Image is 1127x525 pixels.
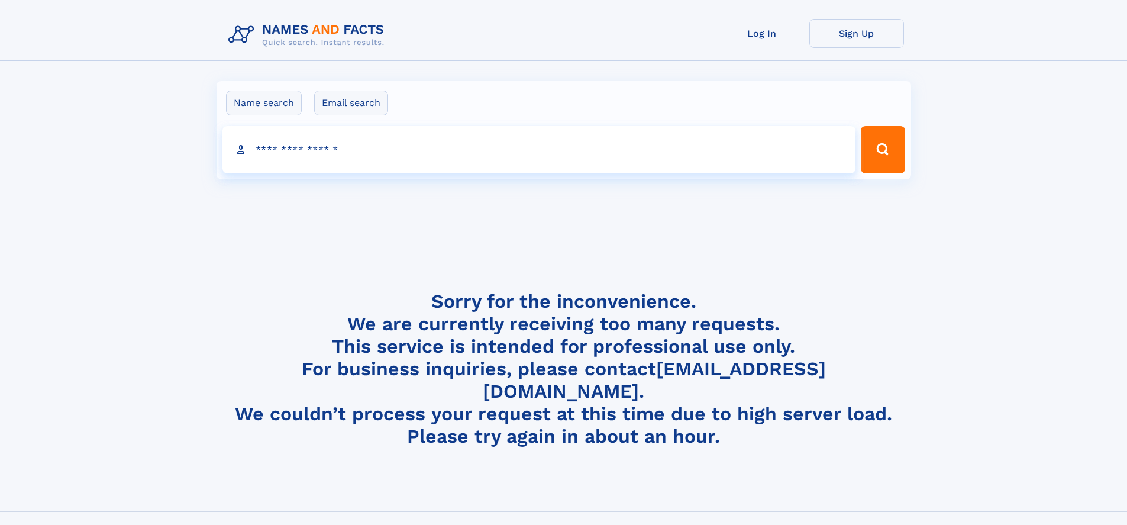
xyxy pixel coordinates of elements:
[224,19,394,51] img: Logo Names and Facts
[222,126,856,173] input: search input
[861,126,905,173] button: Search Button
[224,290,904,448] h4: Sorry for the inconvenience. We are currently receiving too many requests. This service is intend...
[715,19,809,48] a: Log In
[226,91,302,115] label: Name search
[314,91,388,115] label: Email search
[483,357,826,402] a: [EMAIL_ADDRESS][DOMAIN_NAME]
[809,19,904,48] a: Sign Up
